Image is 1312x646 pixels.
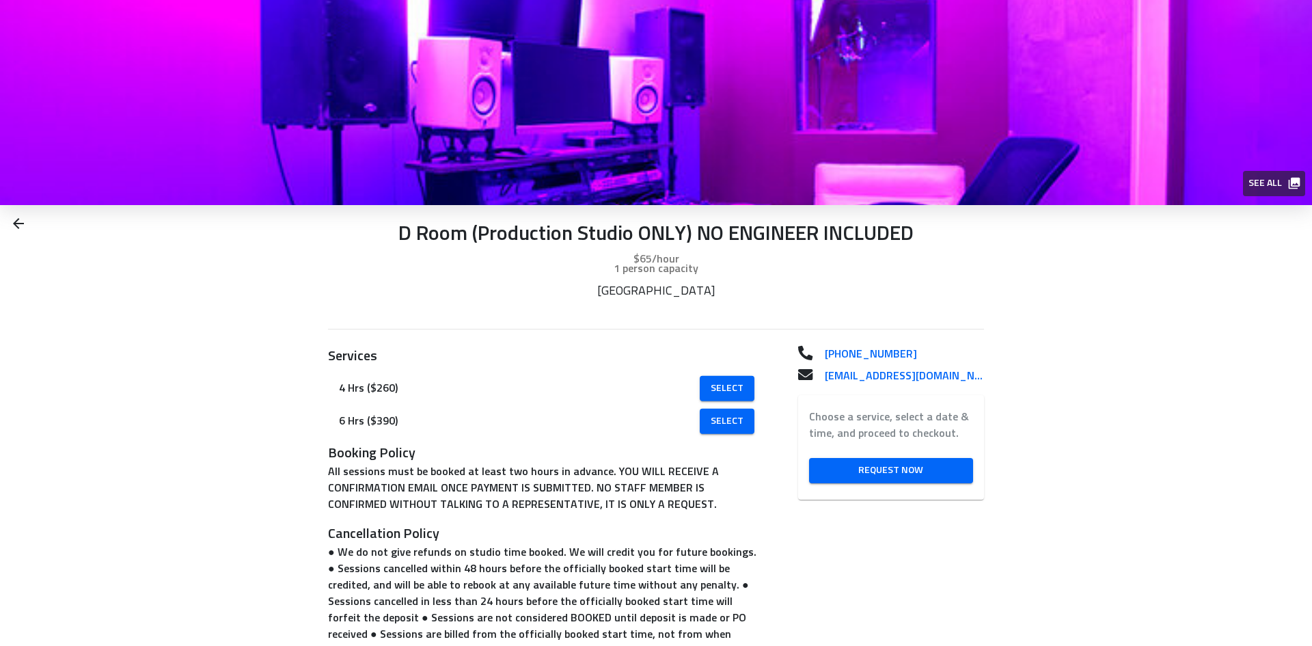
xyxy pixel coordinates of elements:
span: 6 Hrs ($390) [339,413,702,429]
a: [EMAIL_ADDRESS][DOMAIN_NAME] [814,368,984,384]
h3: Booking Policy [328,443,765,463]
div: 6 Hrs ($390) [328,405,765,438]
span: Request Now [820,462,962,479]
h3: Cancellation Policy [328,524,765,544]
p: D Room (Production Studio ONLY) NO ENGINEER INCLUDED [328,222,984,247]
div: 4 Hrs ($260) [328,372,765,405]
span: 4 Hrs ($260) [339,380,702,396]
a: [PHONE_NUMBER] [814,346,984,362]
span: Select [711,413,743,430]
button: See all [1243,171,1305,196]
span: See all [1248,175,1298,192]
a: Select [700,376,754,401]
h3: Services [328,346,765,366]
label: Choose a service, select a date & time, and proceed to checkout. [809,409,973,442]
span: Select [711,380,743,397]
p: 1 person capacity [328,260,984,277]
p: [GEOGRAPHIC_DATA] [492,284,820,299]
a: Request Now [809,458,973,483]
a: Select [700,409,754,434]
p: $65/hour [328,251,984,267]
p: All sessions must be booked at least two hours in advance. YOU WILL RECEIVE A CONFIRMATION EMAIL ... [328,463,765,513]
